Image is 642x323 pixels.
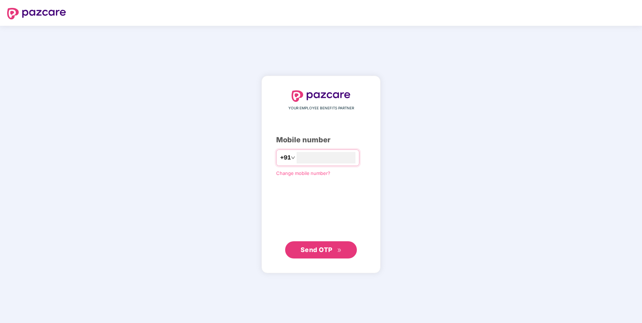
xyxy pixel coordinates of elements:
[337,248,342,253] span: double-right
[7,8,66,19] img: logo
[291,156,295,160] span: down
[288,105,354,111] span: YOUR EMPLOYEE BENEFITS PARTNER
[280,153,291,162] span: +91
[301,246,332,253] span: Send OTP
[276,134,366,146] div: Mobile number
[292,90,350,102] img: logo
[285,241,357,258] button: Send OTPdouble-right
[276,170,330,176] a: Change mobile number?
